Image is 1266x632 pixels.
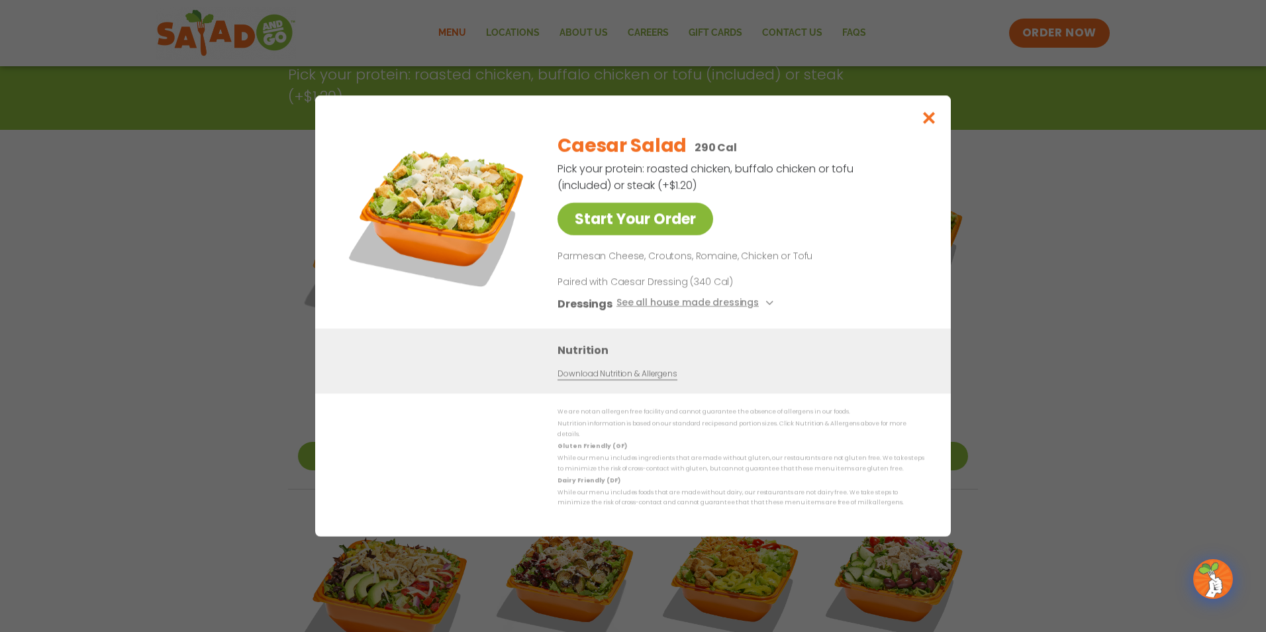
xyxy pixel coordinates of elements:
a: Download Nutrition & Allergens [558,368,677,380]
strong: Gluten Friendly (GF) [558,442,626,450]
p: We are not an allergen free facility and cannot guarantee the absence of allergens in our foods. [558,407,924,417]
button: Close modal [908,95,951,140]
strong: Dairy Friendly (DF) [558,476,620,484]
h2: Caesar Salad [558,132,687,160]
h3: Dressings [558,295,612,312]
a: Start Your Order [558,203,713,235]
p: 290 Cal [695,139,737,156]
button: See all house made dressings [616,295,777,312]
p: Parmesan Cheese, Croutons, Romaine, Chicken or Tofu [558,248,919,264]
p: Nutrition information is based on our standard recipes and portion sizes. Click Nutrition & Aller... [558,419,924,439]
p: While our menu includes foods that are made without dairy, our restaurants are not dairy free. We... [558,488,924,508]
p: Pick your protein: roasted chicken, buffalo chicken or tofu (included) or steak (+$1.20) [558,160,855,193]
h3: Nutrition [558,342,931,358]
img: Featured product photo for Caesar Salad [345,122,530,307]
p: While our menu includes ingredients that are made without gluten, our restaurants are not gluten ... [558,453,924,474]
img: wpChatIcon [1194,560,1232,598]
p: Paired with Caesar Dressing (340 Cal) [558,275,803,289]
